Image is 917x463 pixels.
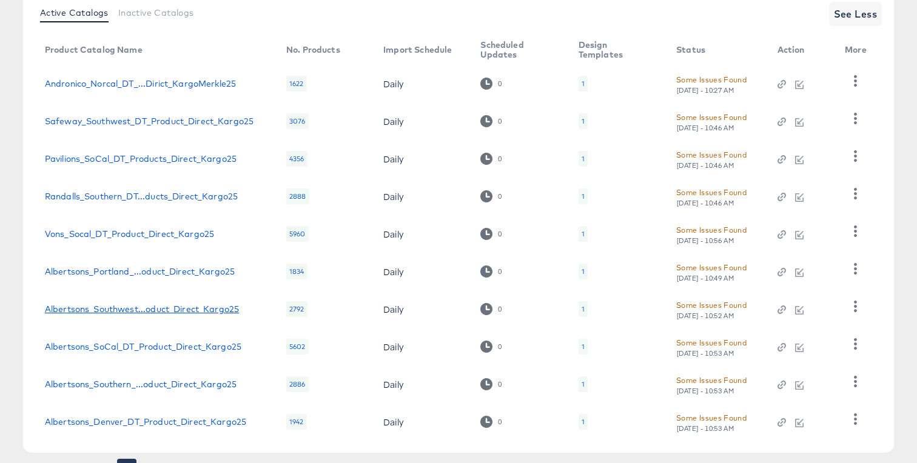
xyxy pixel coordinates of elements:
button: Some Issues Found[DATE] - 10:53 AM [676,411,747,433]
div: 0 [497,192,502,201]
td: Daily [374,365,471,403]
div: 0 [497,155,502,163]
button: Some Issues Found[DATE] - 10:53 AM [676,336,747,358]
div: 1 [582,267,585,276]
button: Some Issues Found[DATE] - 10:46 AM [676,148,747,170]
div: 1834 [286,264,307,279]
div: Some Issues Found [676,224,747,236]
div: [DATE] - 10:53 AM [676,387,734,395]
a: Vons_Socal_DT_Product_Direct_Kargo25 [45,229,214,239]
div: 2886 [286,376,309,392]
div: [DATE] - 10:52 AM [676,311,734,320]
div: 1622 [286,76,307,92]
button: Some Issues Found[DATE] - 10:53 AM [676,374,747,395]
td: Daily [374,140,471,178]
a: Albertsons_Southern_...oduct_Direct_Kargo25 [45,379,237,389]
th: More [835,36,881,65]
span: Active Catalogs [40,8,109,18]
div: 0 [480,115,502,127]
div: [DATE] - 10:56 AM [676,236,734,245]
div: [DATE] - 10:46 AM [676,199,734,207]
button: Some Issues Found[DATE] - 10:27 AM [676,73,747,95]
div: 1 [582,417,585,427]
button: See Less [829,2,882,26]
button: Some Issues Found[DATE] - 10:49 AM [676,261,747,282]
span: See Less [834,5,878,22]
th: Status [667,36,768,65]
td: Daily [374,178,471,215]
div: 0 [497,117,502,125]
div: 0 [480,78,502,89]
div: 1 [582,192,585,201]
td: Daily [374,102,471,140]
div: [DATE] - 10:49 AM [676,274,734,282]
div: Some Issues Found [676,336,747,349]
div: 5602 [286,339,309,355]
div: [DATE] - 10:46 AM [676,124,734,132]
div: 0 [480,303,502,315]
button: Some Issues Found[DATE] - 10:46 AM [676,111,747,132]
a: Randalls_Southern_DT...ducts_Direct_Kargo25 [45,192,238,201]
div: 4356 [286,151,307,167]
div: [DATE] - 10:53 AM [676,424,734,433]
span: Inactive Catalogs [118,8,194,18]
div: 1 [579,264,588,279]
div: Scheduled Updates [480,40,554,59]
div: 5960 [286,226,309,242]
a: Albertsons_Denver_DT_Product_Direct_Kargo25 [45,417,246,427]
a: Pavilions_SoCal_DT_Products_Direct_Kargo25 [45,154,237,164]
td: Daily [374,403,471,441]
div: 0 [480,228,502,239]
div: 2888 [286,188,309,204]
div: Some Issues Found [676,148,747,161]
div: 0 [497,418,502,426]
div: Albertsons_Portland_...oduct_Direct_Kargo25 [45,267,235,276]
div: 1 [579,339,588,355]
div: 1 [582,229,585,239]
button: Some Issues Found[DATE] - 10:46 AM [676,186,747,207]
a: Albertsons_Southwest...oduct_Direct_Kargo25 [45,304,239,314]
div: 0 [480,341,502,352]
div: 1 [579,414,588,430]
td: Daily [374,253,471,290]
div: Product Catalog Name [45,45,143,55]
div: 1 [579,188,588,204]
div: 1 [582,304,585,314]
div: 1942 [286,414,307,430]
td: Daily [374,65,471,102]
a: Albertsons_SoCal_DT_Product_Direct_Kargo25 [45,342,241,351]
div: Andronico_Norcal_DT_...Dirict_KargoMerkle25 [45,79,236,88]
div: 0 [480,153,502,164]
div: [DATE] - 10:46 AM [676,161,734,170]
a: Safeway_Southwest_DT_Product_Direct_Kargo25 [45,116,254,126]
div: Some Issues Found [676,111,747,124]
div: 1 [582,116,585,126]
div: [DATE] - 10:53 AM [676,349,734,358]
div: 1 [582,379,585,389]
td: Daily [374,215,471,253]
div: 1 [579,226,588,242]
button: Some Issues Found[DATE] - 10:52 AM [676,299,747,320]
div: Some Issues Found [676,186,747,199]
div: 0 [497,342,502,351]
td: Daily [374,328,471,365]
div: No. Products [286,45,340,55]
button: Some Issues Found[DATE] - 10:56 AM [676,224,747,245]
th: Action [768,36,835,65]
div: [DATE] - 10:27 AM [676,86,734,95]
div: 0 [497,79,502,88]
div: Some Issues Found [676,261,747,274]
div: 0 [497,267,502,276]
div: 1 [579,301,588,317]
div: 2792 [286,301,307,317]
div: 0 [497,305,502,313]
div: 1 [579,76,588,92]
td: Daily [374,290,471,328]
div: Import Schedule [383,45,452,55]
div: 3076 [286,113,309,129]
div: 1 [579,113,588,129]
div: 1 [582,79,585,88]
div: 1 [579,376,588,392]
